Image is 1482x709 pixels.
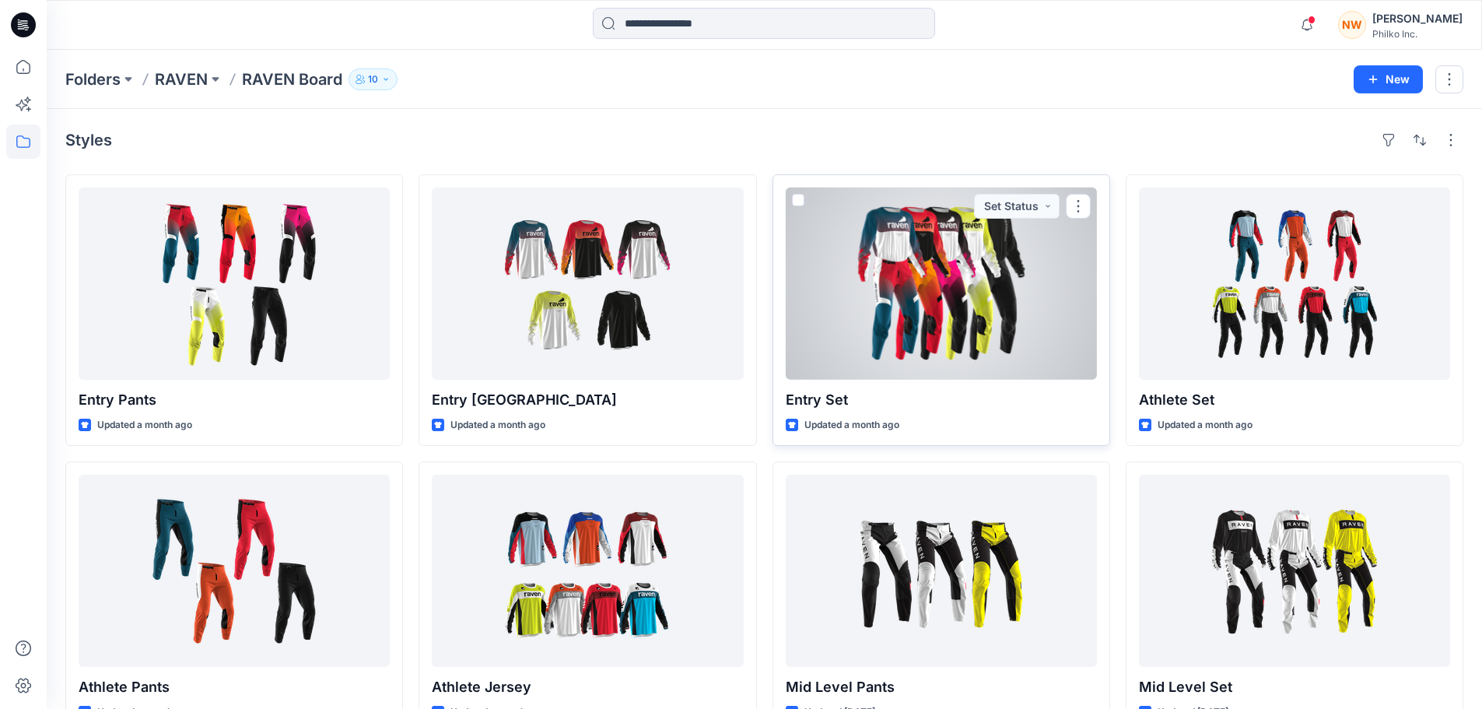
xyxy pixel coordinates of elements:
p: Entry [GEOGRAPHIC_DATA] [432,389,743,411]
p: Athlete Set [1139,389,1450,411]
a: Entry Pants [79,188,390,380]
a: Athlete Set [1139,188,1450,380]
p: Updated a month ago [804,417,899,433]
h4: Styles [65,131,112,149]
p: Athlete Jersey [432,676,743,698]
p: Entry Set [786,389,1097,411]
p: 10 [368,71,378,88]
p: Mid Level Pants [786,676,1097,698]
p: Athlete Pants [79,676,390,698]
p: Updated a month ago [450,417,545,433]
a: Entry Set [786,188,1097,380]
div: NW [1338,11,1366,39]
button: New [1354,65,1423,93]
a: Folders [65,68,121,90]
p: Entry Pants [79,389,390,411]
p: Mid Level Set [1139,676,1450,698]
button: 10 [349,68,398,90]
p: Updated a month ago [1158,417,1253,433]
div: Philko Inc. [1372,28,1463,40]
a: RAVEN [155,68,208,90]
a: Entry Jersey [432,188,743,380]
a: Mid Level Pants [786,475,1097,667]
p: Updated a month ago [97,417,192,433]
div: [PERSON_NAME] [1372,9,1463,28]
p: RAVEN Board [242,68,342,90]
a: Mid Level Set [1139,475,1450,667]
a: Athlete Jersey [432,475,743,667]
a: Athlete Pants [79,475,390,667]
